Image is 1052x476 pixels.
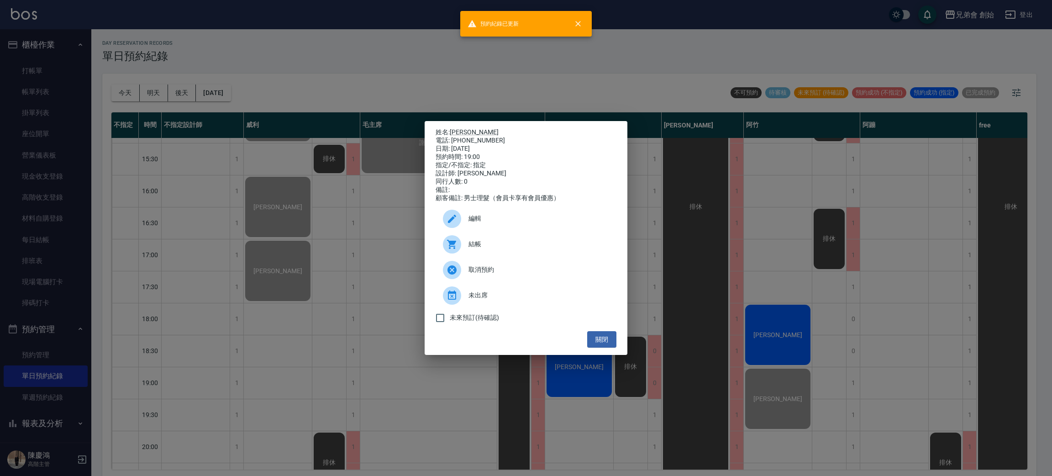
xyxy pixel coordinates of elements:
div: 顧客備註: 男士理髮（會員卡享有會員優惠） [436,194,616,202]
div: 編輯 [436,206,616,232]
div: 設計師: [PERSON_NAME] [436,169,616,178]
div: 備註: [436,186,616,194]
a: 結帳 [436,232,616,257]
span: 取消預約 [468,265,609,275]
span: 預約紀錄已更新 [468,19,519,28]
div: 取消預約 [436,257,616,283]
button: 關閉 [587,331,616,348]
div: 電話: [PHONE_NUMBER] [436,137,616,145]
div: 預約時間: 19:00 [436,153,616,161]
p: 姓名: [436,128,616,137]
span: 未出席 [468,291,609,300]
div: 未出席 [436,283,616,308]
a: [PERSON_NAME] [450,128,499,136]
div: 指定/不指定: 指定 [436,161,616,169]
span: 未來預訂(待確認) [450,313,499,323]
div: 日期: [DATE] [436,145,616,153]
span: 編輯 [468,214,609,223]
button: close [568,14,588,34]
span: 結帳 [468,239,609,249]
div: 同行人數: 0 [436,178,616,186]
